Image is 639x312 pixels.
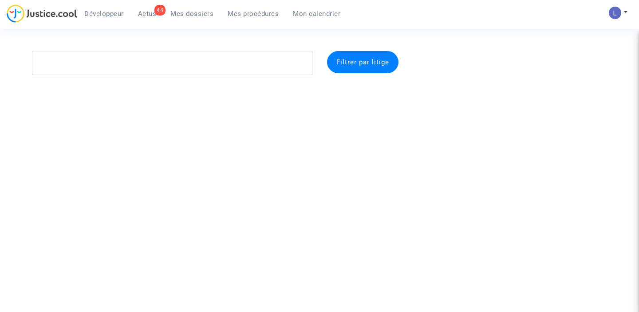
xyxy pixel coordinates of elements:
span: Filtrer par litige [336,58,389,66]
a: 44Actus [131,7,164,20]
img: jc-logo.svg [7,4,77,23]
span: Mon calendrier [293,10,340,18]
span: Actus [138,10,157,18]
span: Mes dossiers [170,10,213,18]
span: Mes procédures [228,10,279,18]
a: Mon calendrier [286,7,347,20]
img: AATXAJzI13CaqkJmx-MOQUbNyDE09GJ9dorwRvFSQZdH=s96-c [609,7,621,19]
span: Développeur [84,10,124,18]
a: Développeur [77,7,131,20]
a: Mes dossiers [163,7,221,20]
div: 44 [154,5,166,16]
a: Mes procédures [221,7,286,20]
